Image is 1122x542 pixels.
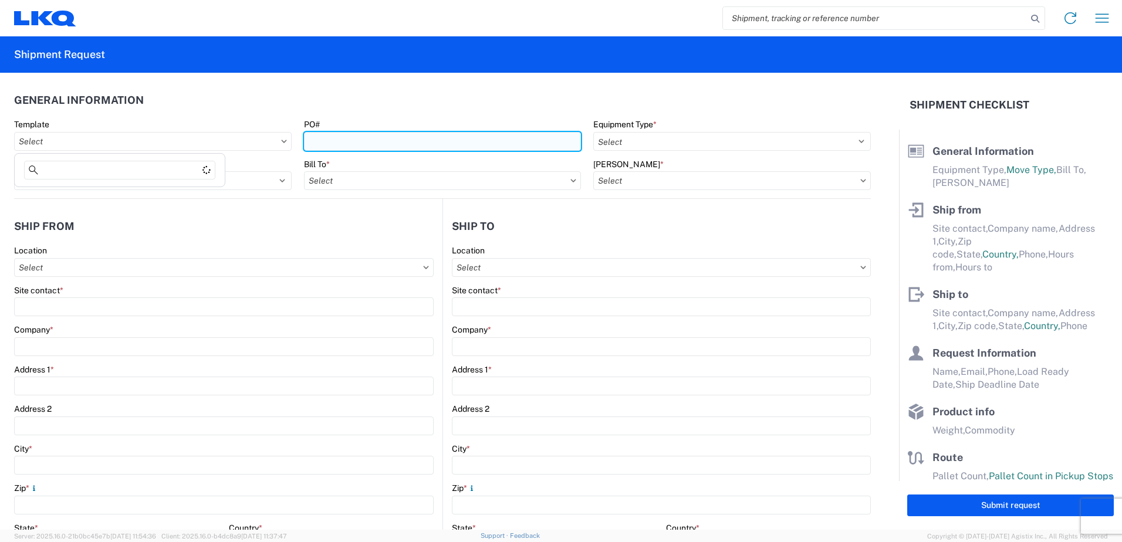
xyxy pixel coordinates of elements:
[14,404,52,414] label: Address 2
[907,494,1114,516] button: Submit request
[958,320,998,331] span: Zip code,
[161,533,287,540] span: Client: 2025.16.0-b4dc8a9
[229,523,262,533] label: Country
[932,425,965,436] span: Weight,
[1024,320,1060,331] span: Country,
[932,470,1113,494] span: Pallet Count in Pickup Stops equals Pallet Count in delivery stops
[932,145,1034,157] span: General Information
[14,443,32,454] label: City
[932,405,995,418] span: Product info
[452,404,489,414] label: Address 2
[14,285,63,296] label: Site contact
[452,245,485,256] label: Location
[110,533,156,540] span: [DATE] 11:54:36
[14,245,47,256] label: Location
[452,483,476,493] label: Zip
[932,347,1036,359] span: Request Information
[988,366,1017,377] span: Phone,
[932,177,1009,188] span: [PERSON_NAME]
[932,288,968,300] span: Ship to
[988,223,1059,234] span: Company name,
[14,94,144,106] h2: General Information
[932,204,981,216] span: Ship from
[452,523,476,533] label: State
[481,532,510,539] a: Support
[932,164,1006,175] span: Equipment Type,
[1019,249,1048,260] span: Phone,
[14,483,39,493] label: Zip
[14,364,54,375] label: Address 1
[452,221,495,232] h2: Ship to
[932,366,961,377] span: Name,
[955,379,1039,390] span: Ship Deadline Date
[938,320,958,331] span: City,
[910,98,1029,112] h2: Shipment Checklist
[14,324,53,335] label: Company
[938,236,958,247] span: City,
[998,320,1024,331] span: State,
[304,159,330,170] label: Bill To
[1056,164,1086,175] span: Bill To,
[593,171,871,190] input: Select
[14,132,292,151] input: Select
[304,171,582,190] input: Select
[14,48,105,62] h2: Shipment Request
[932,223,988,234] span: Site contact,
[452,258,871,277] input: Select
[957,249,982,260] span: State,
[927,531,1108,541] span: Copyright © [DATE]-[DATE] Agistix Inc., All Rights Reserved
[452,364,492,375] label: Address 1
[14,221,75,232] h2: Ship from
[955,262,992,273] span: Hours to
[723,7,1027,29] input: Shipment, tracking or reference number
[1006,164,1056,175] span: Move Type,
[932,307,988,319] span: Site contact,
[666,523,699,533] label: Country
[932,470,989,482] span: Pallet Count,
[452,443,470,454] label: City
[965,425,1015,436] span: Commodity
[304,119,320,130] label: PO#
[593,159,664,170] label: [PERSON_NAME]
[961,366,988,377] span: Email,
[14,523,38,533] label: State
[14,258,434,277] input: Select
[14,533,156,540] span: Server: 2025.16.0-21b0bc45e7b
[452,285,501,296] label: Site contact
[510,532,540,539] a: Feedback
[593,119,657,130] label: Equipment Type
[982,249,1019,260] span: Country,
[988,307,1059,319] span: Company name,
[1060,320,1087,331] span: Phone
[14,119,49,130] label: Template
[452,324,491,335] label: Company
[932,451,963,463] span: Route
[241,533,287,540] span: [DATE] 11:37:47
